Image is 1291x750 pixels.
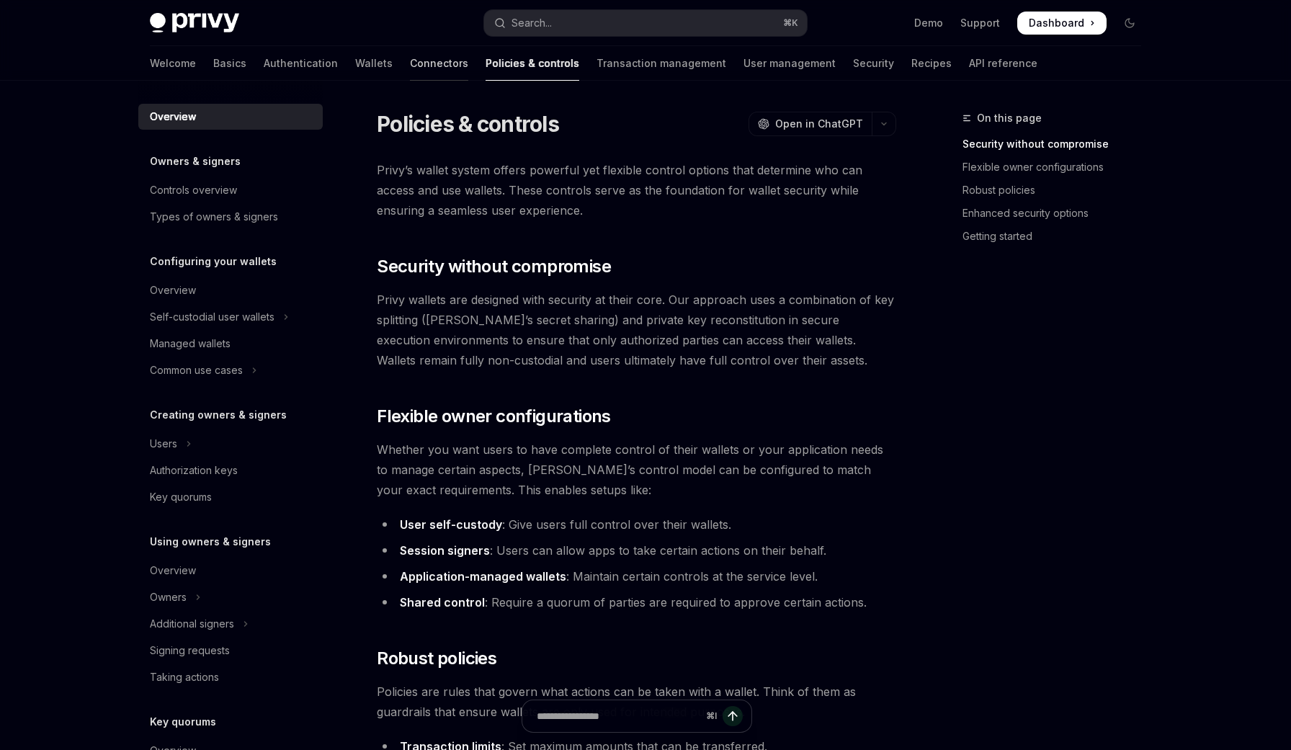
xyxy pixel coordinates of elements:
[775,117,863,131] span: Open in ChatGPT
[1118,12,1141,35] button: Toggle dark mode
[150,253,277,270] h5: Configuring your wallets
[783,17,798,29] span: ⌘ K
[377,647,496,670] span: Robust policies
[150,406,287,424] h5: Creating owners & signers
[377,439,896,500] span: Whether you want users to have complete control of their wallets or your application needs to man...
[377,405,611,428] span: Flexible owner configurations
[960,16,1000,30] a: Support
[150,488,212,506] div: Key quorums
[150,335,231,352] div: Managed wallets
[355,46,393,81] a: Wallets
[377,592,896,612] li: : Require a quorum of parties are required to approve certain actions.
[150,642,230,659] div: Signing requests
[377,290,896,370] span: Privy wallets are designed with security at their core. Our approach uses a combination of key sp...
[377,111,559,137] h1: Policies & controls
[138,177,323,203] a: Controls overview
[138,204,323,230] a: Types of owners & signers
[377,255,611,278] span: Security without compromise
[150,13,239,33] img: dark logo
[377,160,896,220] span: Privy’s wallet system offers powerful yet flexible control options that determine who can access ...
[150,435,177,452] div: Users
[410,46,468,81] a: Connectors
[150,562,196,579] div: Overview
[969,46,1037,81] a: API reference
[484,10,807,36] button: Open search
[914,16,943,30] a: Demo
[150,308,274,326] div: Self-custodial user wallets
[138,104,323,130] a: Overview
[150,462,238,479] div: Authorization keys
[853,46,894,81] a: Security
[537,700,700,732] input: Ask a question...
[1017,12,1107,35] a: Dashboard
[150,362,243,379] div: Common use cases
[138,638,323,664] a: Signing requests
[138,611,323,637] button: Toggle Additional signers section
[377,514,896,535] li: : Give users full control over their wallets.
[962,133,1153,156] a: Security without compromise
[138,484,323,510] a: Key quorums
[749,112,872,136] button: Open in ChatGPT
[400,517,502,532] strong: User self-custody
[138,357,323,383] button: Toggle Common use cases section
[377,566,896,586] li: : Maintain certain controls at the service level.
[150,208,278,226] div: Types of owners & signers
[150,533,271,550] h5: Using owners & signers
[962,202,1153,225] a: Enhanced security options
[400,543,490,558] strong: Session signers
[213,46,246,81] a: Basics
[150,615,234,633] div: Additional signers
[486,46,579,81] a: Policies & controls
[150,282,196,299] div: Overview
[150,713,216,731] h5: Key quorums
[138,558,323,584] a: Overview
[138,457,323,483] a: Authorization keys
[377,540,896,561] li: : Users can allow apps to take certain actions on their behalf.
[150,669,219,686] div: Taking actions
[150,182,237,199] div: Controls overview
[962,225,1153,248] a: Getting started
[400,569,566,584] strong: Application-managed wallets
[138,331,323,357] a: Managed wallets
[400,595,485,610] strong: Shared control
[962,156,1153,179] a: Flexible owner configurations
[138,277,323,303] a: Overview
[150,46,196,81] a: Welcome
[723,706,743,726] button: Send message
[743,46,836,81] a: User management
[264,46,338,81] a: Authentication
[377,682,896,722] span: Policies are rules that govern what actions can be taken with a wallet. Think of them as guardrai...
[150,153,241,170] h5: Owners & signers
[1029,16,1084,30] span: Dashboard
[977,110,1042,127] span: On this page
[138,664,323,690] a: Taking actions
[597,46,726,81] a: Transaction management
[138,431,323,457] button: Toggle Users section
[150,589,187,606] div: Owners
[512,14,552,32] div: Search...
[911,46,952,81] a: Recipes
[150,108,196,125] div: Overview
[138,304,323,330] button: Toggle Self-custodial user wallets section
[962,179,1153,202] a: Robust policies
[138,584,323,610] button: Toggle Owners section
